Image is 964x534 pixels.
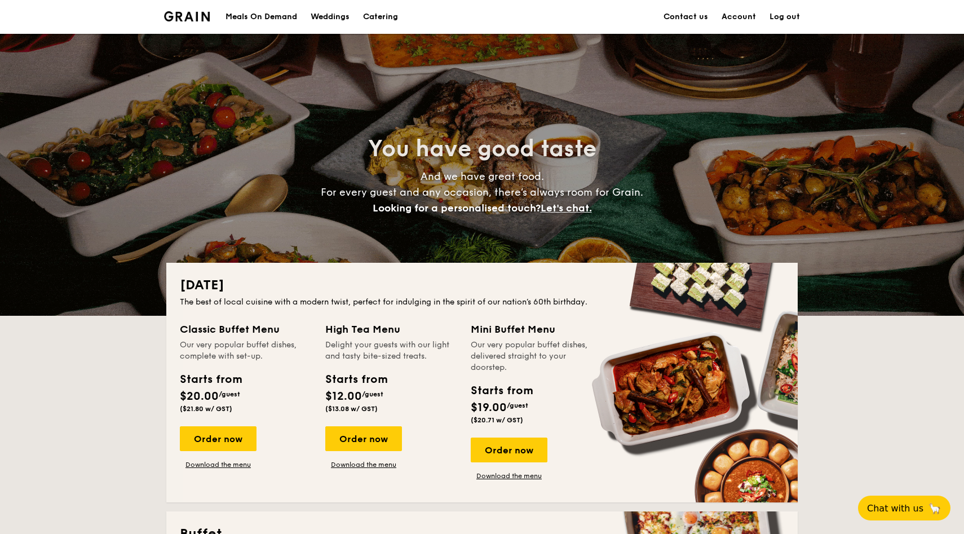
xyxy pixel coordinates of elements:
[325,390,362,403] span: $12.00
[507,401,528,409] span: /guest
[164,11,210,21] img: Grain
[325,460,402,469] a: Download the menu
[325,405,378,413] span: ($13.08 w/ GST)
[471,339,603,373] div: Our very popular buffet dishes, delivered straight to your doorstep.
[180,321,312,337] div: Classic Buffet Menu
[325,371,387,388] div: Starts from
[471,471,547,480] a: Download the menu
[471,321,603,337] div: Mini Buffet Menu
[362,390,383,398] span: /guest
[180,371,241,388] div: Starts from
[180,297,784,308] div: The best of local cuisine with a modern twist, perfect for indulging in the spirit of our nation’...
[164,11,210,21] a: Logotype
[321,170,643,214] span: And we have great food. For every guest and any occasion, there’s always room for Grain.
[219,390,240,398] span: /guest
[180,276,784,294] h2: [DATE]
[928,502,941,515] span: 🦙
[541,202,592,214] span: Let's chat.
[180,339,312,362] div: Our very popular buffet dishes, complete with set-up.
[325,339,457,362] div: Delight your guests with our light and tasty bite-sized treats.
[180,426,257,451] div: Order now
[858,496,950,520] button: Chat with us🦙
[325,426,402,451] div: Order now
[368,135,596,162] span: You have good taste
[180,460,257,469] a: Download the menu
[180,405,232,413] span: ($21.80 w/ GST)
[471,416,523,424] span: ($20.71 w/ GST)
[471,382,532,399] div: Starts from
[867,503,923,514] span: Chat with us
[471,438,547,462] div: Order now
[373,202,541,214] span: Looking for a personalised touch?
[325,321,457,337] div: High Tea Menu
[180,390,219,403] span: $20.00
[471,401,507,414] span: $19.00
